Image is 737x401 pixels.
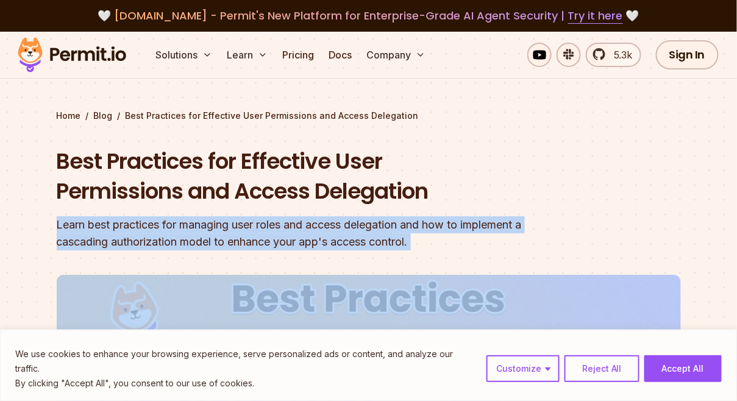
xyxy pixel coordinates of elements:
button: Company [361,43,430,67]
a: Sign In [656,40,719,69]
a: Docs [324,43,357,67]
button: Reject All [564,355,639,382]
div: / / [57,110,681,122]
a: Try it here [568,8,623,24]
button: Customize [486,355,560,382]
div: Learn best practices for managing user roles and access delegation and how to implement a cascadi... [57,216,525,250]
a: Blog [94,110,113,122]
span: 5.3k [607,48,633,62]
a: 5.3k [586,43,641,67]
a: Home [57,110,81,122]
span: [DOMAIN_NAME] - Permit's New Platform for Enterprise-Grade AI Agent Security | [115,8,623,23]
h1: Best Practices for Effective User Permissions and Access Delegation [57,146,525,207]
div: 🤍 🤍 [29,7,708,24]
img: Permit logo [12,34,132,76]
button: Learn [222,43,272,67]
button: Accept All [644,355,722,382]
a: Pricing [277,43,319,67]
button: Solutions [151,43,217,67]
p: We use cookies to enhance your browsing experience, serve personalized ads or content, and analyz... [15,347,477,376]
p: By clicking "Accept All", you consent to our use of cookies. [15,376,477,391]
